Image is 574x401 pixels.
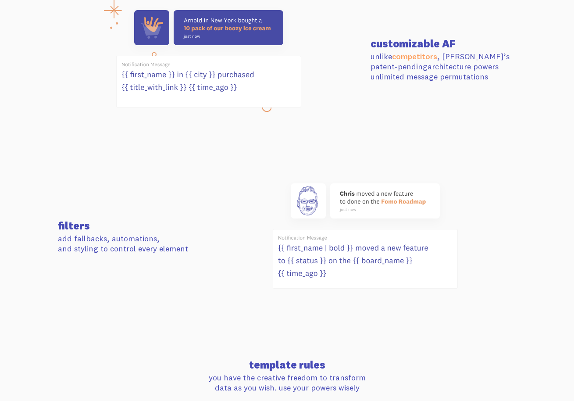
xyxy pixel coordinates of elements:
[371,51,516,82] p: unlike , [PERSON_NAME]’s patent-pending architecture powers unlimited message permutations
[371,38,516,49] h3: customizable AF
[58,220,203,231] h3: filters
[58,359,516,370] h3: template rules
[58,372,516,393] p: you have the creative freedom to transform data as you wish. use your powers wisely
[392,51,437,61] a: competitors
[58,233,203,254] p: add fallbacks, automations, and styling to control every element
